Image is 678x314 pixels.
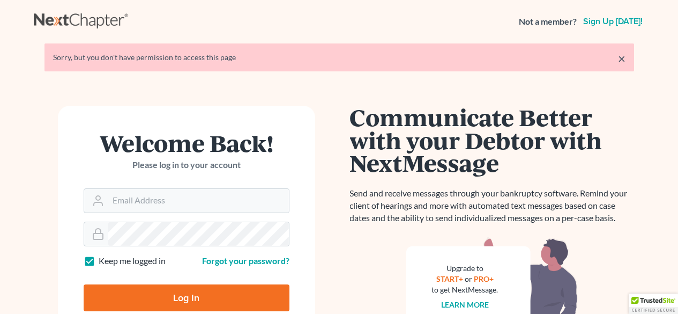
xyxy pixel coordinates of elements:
[618,52,625,65] a: ×
[53,52,625,63] div: Sorry, but you don't have permission to access this page
[465,274,472,283] span: or
[519,16,577,28] strong: Not a member?
[84,159,289,171] p: Please log in to your account
[202,255,289,266] a: Forgot your password?
[350,187,634,224] p: Send and receive messages through your bankruptcy software. Remind your client of hearings and mo...
[84,132,289,155] h1: Welcome Back!
[436,274,463,283] a: START+
[629,294,678,314] div: TrustedSite Certified
[474,274,494,283] a: PRO+
[108,189,289,213] input: Email Address
[432,284,498,295] div: to get NextMessage.
[581,17,645,26] a: Sign up [DATE]!
[432,263,498,274] div: Upgrade to
[350,106,634,174] h1: Communicate Better with your Debtor with NextMessage
[441,300,489,309] a: Learn more
[99,255,166,267] label: Keep me logged in
[84,284,289,311] input: Log In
